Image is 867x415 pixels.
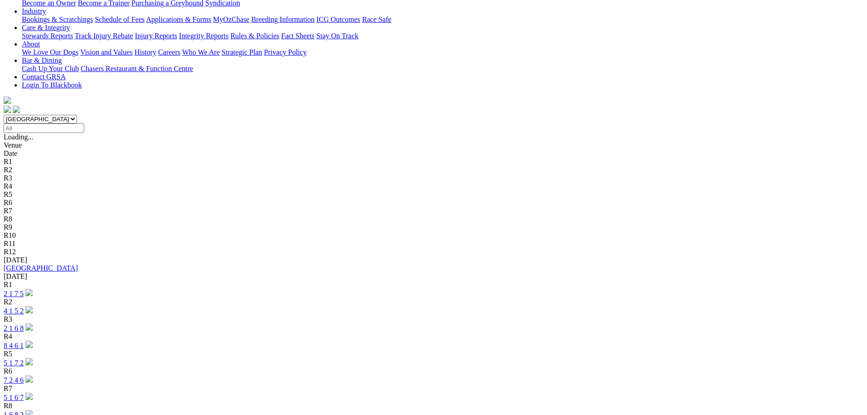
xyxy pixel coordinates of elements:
[4,123,84,133] input: Select date
[4,333,863,341] div: R4
[81,65,193,72] a: Chasers Restaurant & Function Centre
[146,15,211,23] a: Applications & Forms
[25,375,33,383] img: play-circle.svg
[22,32,73,40] a: Stewards Reports
[182,48,220,56] a: Who We Are
[281,32,314,40] a: Fact Sheets
[4,359,24,367] a: 5 1 7 2
[4,264,78,272] a: [GEOGRAPHIC_DATA]
[4,199,863,207] div: R6
[4,223,863,231] div: R9
[222,48,262,56] a: Strategic Plan
[4,141,863,149] div: Venue
[213,15,249,23] a: MyOzChase
[25,341,33,348] img: play-circle.svg
[4,315,863,323] div: R3
[4,149,863,158] div: Date
[4,272,863,281] div: [DATE]
[22,32,863,40] div: Care & Integrity
[4,384,863,393] div: R7
[135,32,177,40] a: Injury Reports
[316,15,360,23] a: ICG Outcomes
[158,48,180,56] a: Careers
[4,298,863,306] div: R2
[4,174,863,182] div: R3
[75,32,133,40] a: Track Injury Rebate
[4,248,863,256] div: R12
[22,7,46,15] a: Industry
[251,15,314,23] a: Breeding Information
[22,81,82,89] a: Login To Blackbook
[4,342,24,349] a: 8 4 6 1
[25,323,33,331] img: play-circle.svg
[4,394,24,401] a: 5 1 6 7
[4,207,863,215] div: R7
[179,32,228,40] a: Integrity Reports
[4,133,33,141] span: Loading...
[25,306,33,313] img: play-circle.svg
[95,15,144,23] a: Schedule of Fees
[4,97,11,104] img: logo-grsa-white.png
[22,40,40,48] a: About
[4,166,863,174] div: R2
[362,15,391,23] a: Race Safe
[4,182,863,190] div: R4
[22,65,79,72] a: Cash Up Your Club
[13,106,20,113] img: twitter.svg
[4,281,863,289] div: R1
[22,15,93,23] a: Bookings & Scratchings
[22,15,863,24] div: Industry
[4,307,24,315] a: 4 1 5 2
[264,48,307,56] a: Privacy Policy
[4,367,863,375] div: R6
[4,231,863,240] div: R10
[22,48,863,56] div: About
[4,350,863,358] div: R5
[4,376,24,384] a: 7 2 4 6
[4,190,863,199] div: R5
[4,256,863,264] div: [DATE]
[25,358,33,365] img: play-circle.svg
[316,32,358,40] a: Stay On Track
[80,48,132,56] a: Vision and Values
[4,158,863,166] div: R1
[230,32,279,40] a: Rules & Policies
[4,324,24,332] a: 2 1 6 8
[22,56,62,64] a: Bar & Dining
[22,48,78,56] a: We Love Our Dogs
[4,106,11,113] img: facebook.svg
[4,402,863,410] div: R8
[25,289,33,296] img: play-circle.svg
[25,393,33,400] img: play-circle.svg
[22,24,70,31] a: Care & Integrity
[4,240,863,248] div: R11
[22,65,863,73] div: Bar & Dining
[134,48,156,56] a: History
[4,290,24,297] a: 2 1 7 5
[4,215,863,223] div: R8
[22,73,66,81] a: Contact GRSA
